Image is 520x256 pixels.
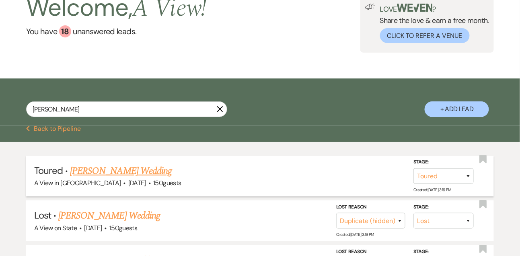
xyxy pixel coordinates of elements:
[26,101,227,117] input: Search by name, event date, email address or phone number
[26,126,81,132] button: Back to Pipeline
[413,203,474,212] label: Stage:
[26,25,207,37] a: You have 18 unanswered leads.
[59,25,71,37] div: 18
[84,224,102,232] span: [DATE]
[128,179,146,187] span: [DATE]
[336,203,405,212] label: Lost Reason
[425,101,489,117] button: + Add Lead
[380,4,489,13] p: Love ?
[336,232,374,237] span: Created: [DATE] 3:19 PM
[34,224,77,232] span: A View on State
[413,187,451,192] span: Created: [DATE] 3:19 PM
[365,4,375,10] img: loud-speaker-illustration.svg
[34,179,121,187] span: A View in [GEOGRAPHIC_DATA]
[413,158,474,167] label: Stage:
[397,4,433,12] img: weven-logo-green.svg
[109,224,137,232] span: 150 guests
[34,209,51,221] span: Lost
[375,4,489,43] div: Share the love & earn a free month.
[380,28,470,43] button: Click to Refer a Venue
[58,209,160,223] a: [PERSON_NAME] Wedding
[34,164,63,177] span: Toured
[70,164,172,178] a: [PERSON_NAME] Wedding
[153,179,181,187] span: 150 guests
